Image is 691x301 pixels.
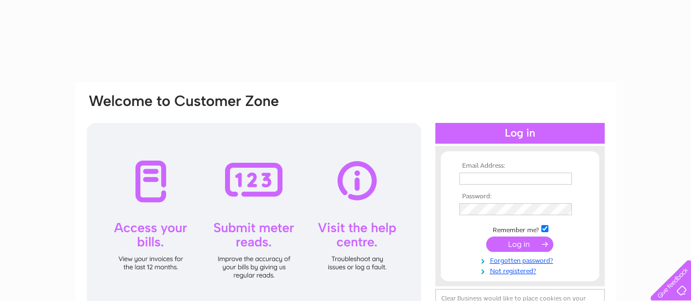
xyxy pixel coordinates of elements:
a: Forgotten password? [459,255,583,265]
th: Email Address: [457,162,583,170]
th: Password: [457,193,583,200]
a: Not registered? [459,265,583,275]
input: Submit [486,237,553,252]
td: Remember me? [457,223,583,234]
